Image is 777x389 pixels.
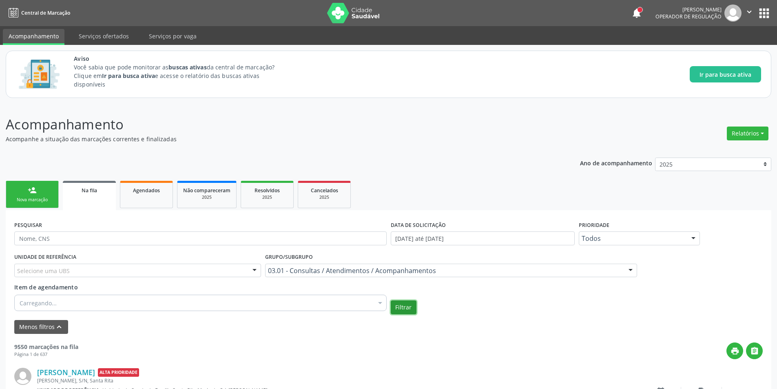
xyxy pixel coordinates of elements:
input: Nome, CNS [14,231,387,245]
p: Você sabia que pode monitorar as da central de marcação? Clique em e acesse o relatório das busca... [74,63,290,89]
span: Agendados [133,187,160,194]
div: [PERSON_NAME], S/N, Santa Rita [37,377,640,384]
strong: 9550 marcações na fila [14,343,78,351]
label: DATA DE SOLICITAÇÃO [391,219,446,231]
i: keyboard_arrow_up [55,322,64,331]
strong: Ir para busca ativa [102,72,155,80]
span: Na fila [82,187,97,194]
span: Operador de regulação [655,13,722,20]
button: Relatórios [727,127,768,140]
span: Aviso [74,54,290,63]
span: Item de agendamento [14,283,78,291]
button: Ir para busca ativa [690,66,761,82]
p: Ano de acompanhamento [580,158,652,168]
strong: buscas ativas [168,63,206,71]
span: Alta Prioridade [98,368,139,377]
label: Grupo/Subgrupo [265,251,313,264]
label: PESQUISAR [14,219,42,231]
p: Acompanhamento [6,114,542,135]
img: Imagem de CalloutCard [16,56,62,93]
span: Resolvidos [255,187,280,194]
span: Carregando... [20,299,57,307]
a: Serviços por vaga [143,29,202,43]
div: 2025 [183,194,230,200]
button:  [742,4,757,22]
button: Menos filtroskeyboard_arrow_up [14,320,68,334]
div: Nova marcação [12,197,53,203]
span: 03.01 - Consultas / Atendimentos / Acompanhamentos [268,267,621,275]
i: print [731,347,739,356]
span: Selecione uma UBS [17,267,70,275]
button:  [746,342,763,359]
input: Selecione um intervalo [391,231,575,245]
i:  [745,7,754,16]
i:  [750,347,759,356]
label: Prioridade [579,219,609,231]
a: Serviços ofertados [73,29,135,43]
img: img [724,4,742,22]
div: person_add [28,186,37,195]
span: Central de Marcação [21,9,70,16]
button: apps [757,6,771,20]
div: [PERSON_NAME] [655,6,722,13]
a: Acompanhamento [3,29,64,45]
div: Página 1 de 637 [14,351,78,358]
button: print [726,342,743,359]
a: [PERSON_NAME] [37,368,95,377]
a: Central de Marcação [6,6,70,20]
img: img [14,368,31,385]
button: notifications [631,7,642,19]
p: Acompanhe a situação das marcações correntes e finalizadas [6,135,542,143]
span: Todos [582,234,683,242]
label: UNIDADE DE REFERÊNCIA [14,251,76,264]
button: Filtrar [391,300,416,314]
div: 2025 [304,194,345,200]
span: Ir para busca ativa [700,70,751,79]
span: Não compareceram [183,187,230,194]
div: 2025 [247,194,288,200]
span: Cancelados [311,187,338,194]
